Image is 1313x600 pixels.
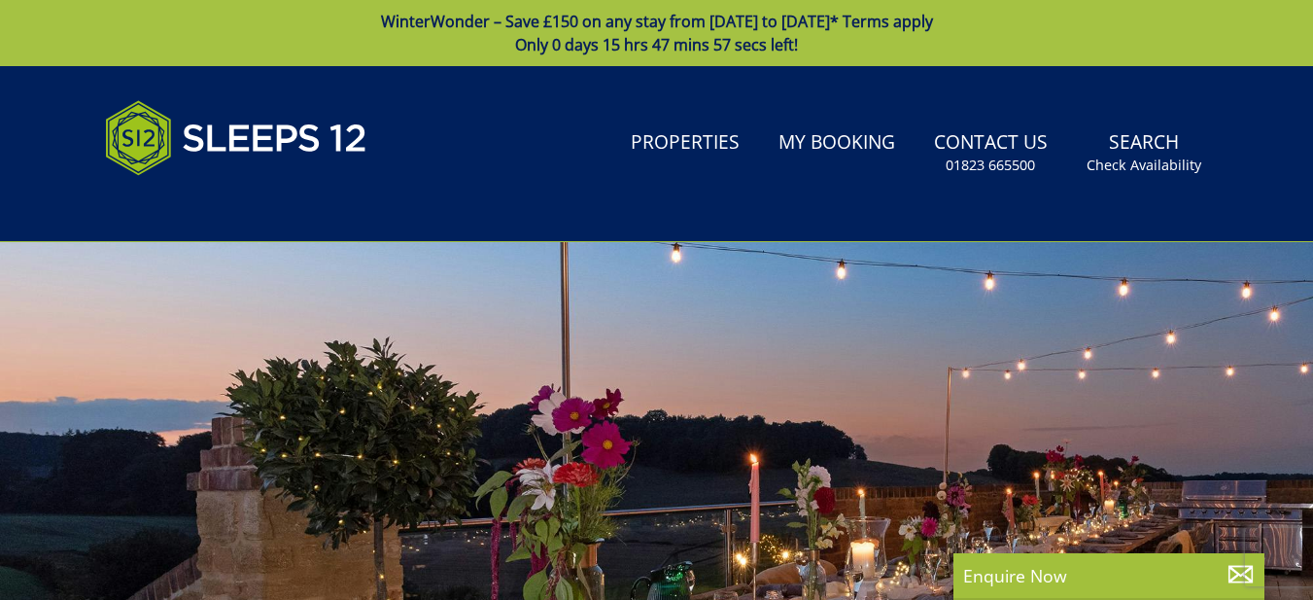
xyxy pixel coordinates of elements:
[1079,122,1209,185] a: SearchCheck Availability
[771,122,903,165] a: My Booking
[623,122,747,165] a: Properties
[95,198,299,215] iframe: Customer reviews powered by Trustpilot
[946,156,1035,175] small: 01823 665500
[515,34,798,55] span: Only 0 days 15 hrs 47 mins 57 secs left!
[926,122,1055,185] a: Contact Us01823 665500
[963,563,1255,588] p: Enquire Now
[1087,156,1201,175] small: Check Availability
[105,89,367,187] img: Sleeps 12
